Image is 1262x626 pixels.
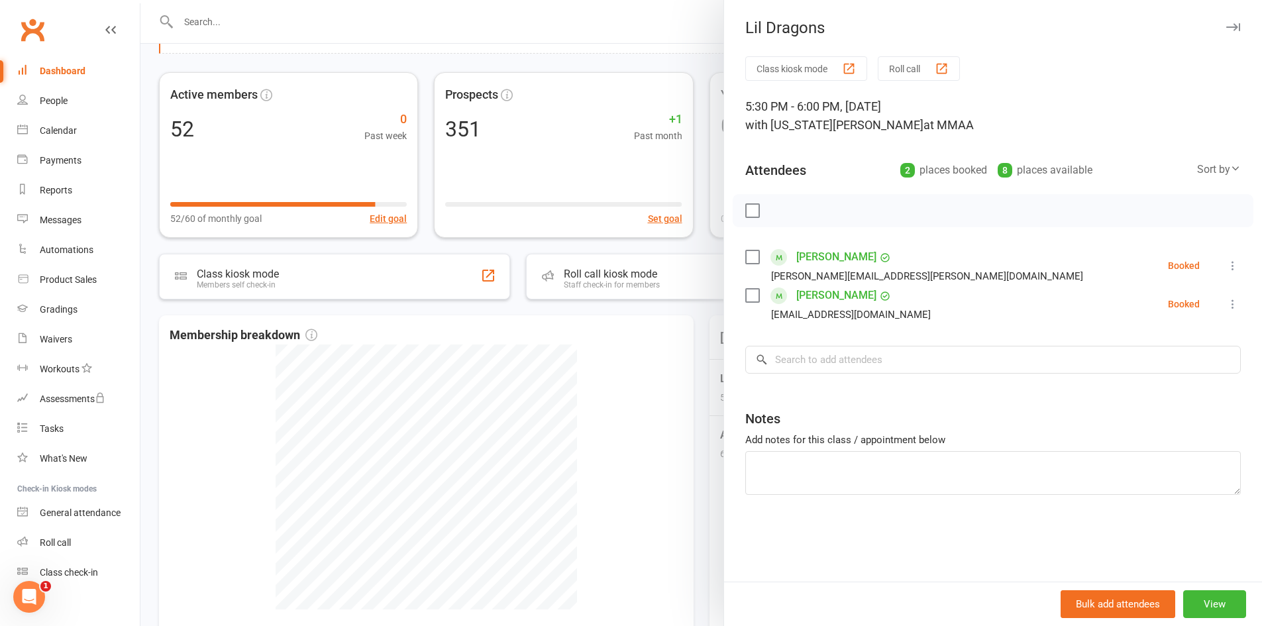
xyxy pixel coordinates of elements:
div: Booked [1168,299,1200,309]
a: What's New [17,444,140,474]
div: Reports [40,185,72,195]
a: Dashboard [17,56,140,86]
div: Tasks [40,423,64,434]
div: Add notes for this class / appointment below [745,432,1241,448]
div: General attendance [40,507,121,518]
div: Payments [40,155,81,166]
a: Assessments [17,384,140,414]
a: Payments [17,146,140,176]
span: with [US_STATE][PERSON_NAME] [745,118,923,132]
div: What's New [40,453,87,464]
a: Workouts [17,354,140,384]
a: Gradings [17,295,140,325]
div: Attendees [745,161,806,180]
a: Automations [17,235,140,265]
div: Lil Dragons [724,19,1262,37]
a: Waivers [17,325,140,354]
div: Notes [745,409,780,428]
div: Roll call [40,537,71,548]
div: places booked [900,161,987,180]
a: People [17,86,140,116]
div: Automations [40,244,93,255]
div: Class check-in [40,567,98,578]
a: Tasks [17,414,140,444]
div: Assessments [40,393,105,404]
div: People [40,95,68,106]
div: Sort by [1197,161,1241,178]
button: View [1183,590,1246,618]
input: Search to add attendees [745,346,1241,374]
a: Clubworx [16,13,49,46]
a: Class kiosk mode [17,558,140,588]
div: places available [998,161,1092,180]
a: Roll call [17,528,140,558]
div: Calendar [40,125,77,136]
a: General attendance kiosk mode [17,498,140,528]
a: Reports [17,176,140,205]
a: Product Sales [17,265,140,295]
a: Calendar [17,116,140,146]
a: [PERSON_NAME] [796,246,876,268]
div: Booked [1168,261,1200,270]
div: Messages [40,215,81,225]
button: Class kiosk mode [745,56,867,81]
div: [EMAIL_ADDRESS][DOMAIN_NAME] [771,306,931,323]
div: Product Sales [40,274,97,285]
div: Dashboard [40,66,85,76]
div: 8 [998,163,1012,178]
div: Gradings [40,304,78,315]
div: 5:30 PM - 6:00 PM, [DATE] [745,97,1241,134]
button: Bulk add attendees [1061,590,1175,618]
div: [PERSON_NAME][EMAIL_ADDRESS][PERSON_NAME][DOMAIN_NAME] [771,268,1083,285]
a: Messages [17,205,140,235]
iframe: Intercom live chat [13,581,45,613]
button: Roll call [878,56,960,81]
span: at MMAA [923,118,974,132]
div: 2 [900,163,915,178]
span: 1 [40,581,51,592]
a: [PERSON_NAME] [796,285,876,306]
div: Workouts [40,364,79,374]
div: Waivers [40,334,72,344]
